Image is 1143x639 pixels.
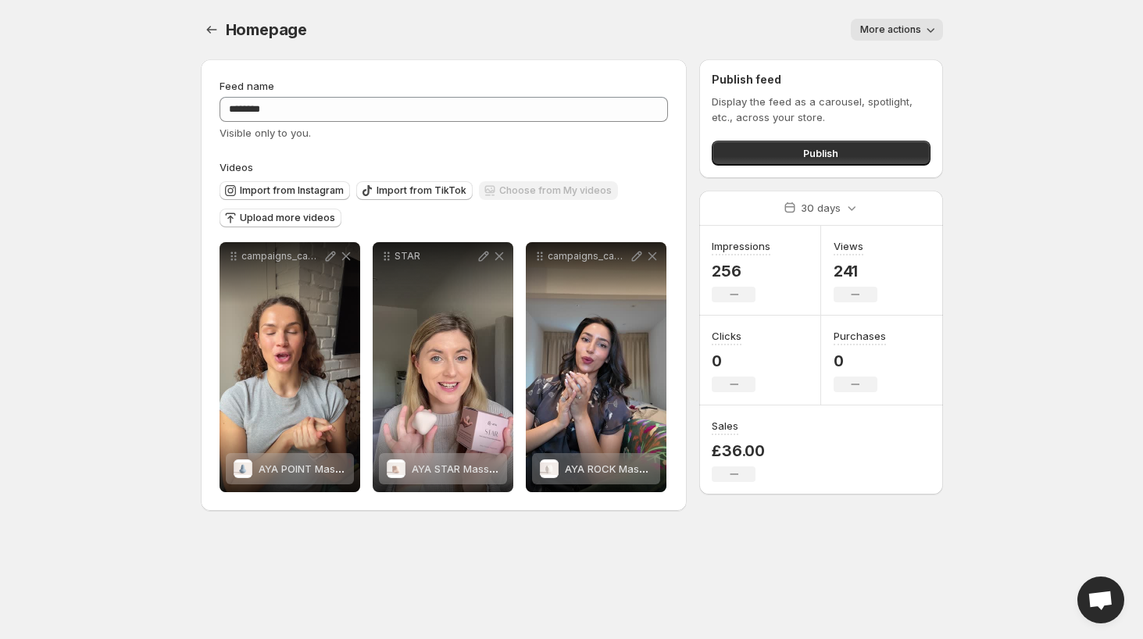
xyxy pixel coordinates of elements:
[356,181,473,200] button: Import from TikTok
[712,238,770,254] h3: Impressions
[240,212,335,224] span: Upload more videos
[712,418,738,434] h3: Sales
[241,250,323,262] p: campaigns_campaign-12509_clip_creator_16761_483409b5-0790-47e3-9c08-c1cea7b22e6a
[712,441,765,460] p: £36.00
[220,181,350,200] button: Import from Instagram
[220,80,274,92] span: Feed name
[201,19,223,41] button: Settings
[373,242,513,492] div: STARAYA STAR MassagerAYA STAR Massager
[220,127,311,139] span: Visible only to you.
[526,242,666,492] div: campaigns_campaign-12578_clip_creator_14753_f9ef1965-ccd3-43ee-add9-637652b457c6AYA ROCK Massager...
[565,462,667,475] span: AYA ROCK Massager
[220,242,360,492] div: campaigns_campaign-12509_clip_creator_16761_483409b5-0790-47e3-9c08-c1cea7b22e6aAYA POINT Massage...
[801,200,841,216] p: 30 days
[240,184,344,197] span: Import from Instagram
[259,462,363,475] span: AYA POINT Massager
[860,23,921,36] span: More actions
[712,352,755,370] p: 0
[220,209,341,227] button: Upload more videos
[834,262,877,280] p: 241
[712,141,930,166] button: Publish
[834,352,886,370] p: 0
[712,94,930,125] p: Display the feed as a carousel, spotlight, etc., across your store.
[803,145,838,161] span: Publish
[412,462,512,475] span: AYA STAR Massager
[395,250,476,262] p: STAR
[712,262,770,280] p: 256
[851,19,943,41] button: More actions
[712,328,741,344] h3: Clicks
[377,184,466,197] span: Import from TikTok
[834,238,863,254] h3: Views
[548,250,629,262] p: campaigns_campaign-12578_clip_creator_14753_f9ef1965-ccd3-43ee-add9-637652b457c6
[712,72,930,87] h2: Publish feed
[1077,577,1124,623] div: Open chat
[220,161,253,173] span: Videos
[834,328,886,344] h3: Purchases
[226,20,307,39] span: Homepage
